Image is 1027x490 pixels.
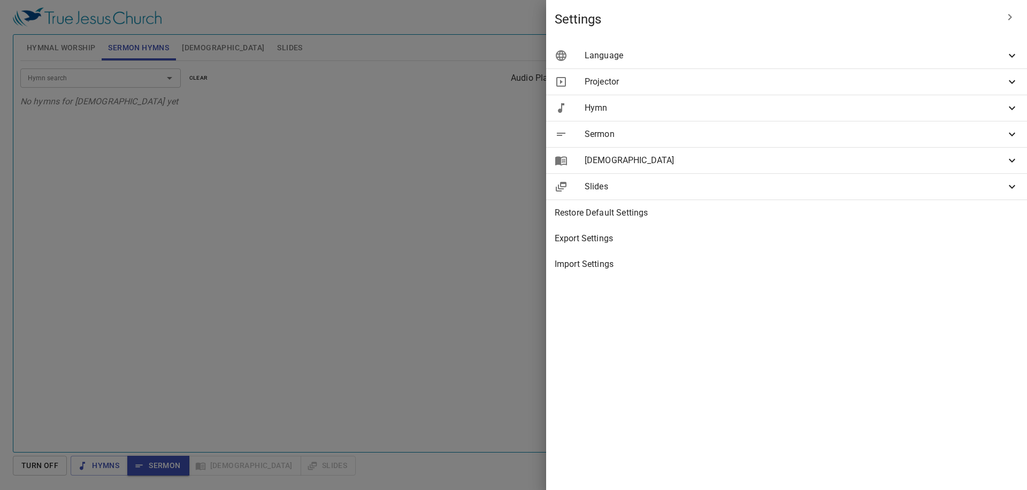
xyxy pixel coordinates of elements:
div: hi [156,45,169,64]
div: Hymn [546,95,1027,121]
div: Slides [546,174,1027,200]
div: Sermon [546,121,1027,147]
div: Projector [546,69,1027,95]
div: [DEMOGRAPHIC_DATA] [546,148,1027,173]
div: Import Settings [546,251,1027,277]
div: Language [546,43,1027,68]
div: hi [156,72,169,91]
span: Settings [555,11,997,28]
span: Import Settings [555,258,1018,271]
span: [DEMOGRAPHIC_DATA] [585,154,1006,167]
div: Export Settings [546,226,1027,251]
span: Slides [585,180,1006,193]
span: Projector [585,75,1006,88]
span: Language [585,49,1006,62]
span: Hymn [585,102,1006,114]
span: Sermon [585,128,1006,141]
div: Restore Default Settings [546,200,1027,226]
span: Restore Default Settings [555,206,1018,219]
span: Export Settings [555,232,1018,245]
